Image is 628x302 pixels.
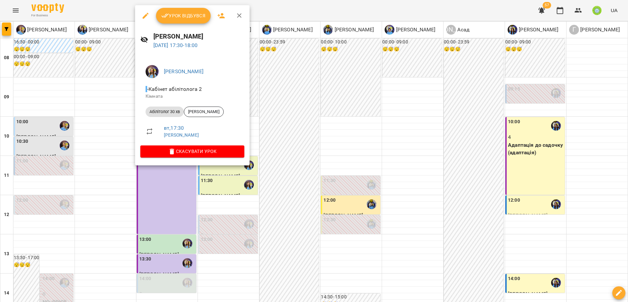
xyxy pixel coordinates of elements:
a: [DATE] 17:30-18:00 [153,42,198,48]
a: вт , 17:30 [164,125,184,131]
a: [PERSON_NAME] [164,132,199,138]
a: [PERSON_NAME] [164,68,203,75]
img: 21cd2f0faf8aac3563c6c29d31e2cc7f.jpg [146,65,159,78]
span: Урок відбувся [161,12,206,20]
span: Скасувати Урок [146,147,239,155]
span: - Кабінет абілітолога 2 [146,86,203,92]
div: [PERSON_NAME] [184,107,224,117]
p: Кімната [146,93,239,100]
h6: [PERSON_NAME] [153,31,245,42]
span: [PERSON_NAME] [184,109,223,115]
button: Урок відбувся [156,8,211,24]
span: Абілітолог 30 хв [146,109,184,115]
button: Скасувати Урок [140,145,244,157]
